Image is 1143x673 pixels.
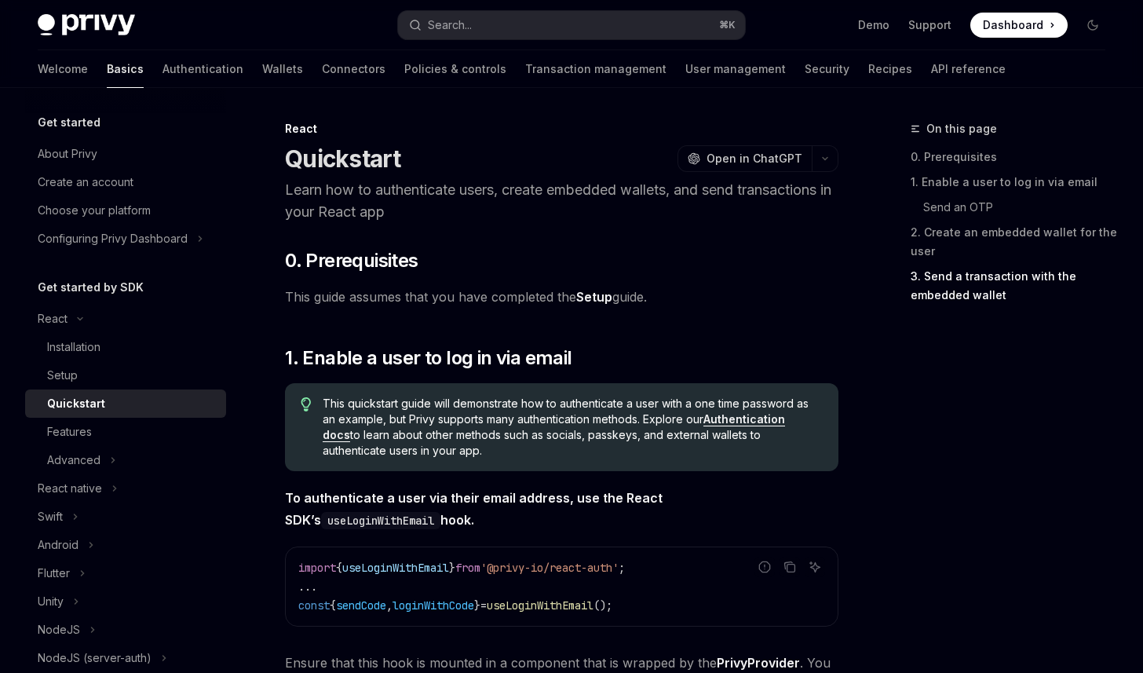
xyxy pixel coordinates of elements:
[911,144,1118,170] a: 0. Prerequisites
[285,346,571,371] span: 1. Enable a user to log in via email
[47,366,78,385] div: Setup
[428,16,472,35] div: Search...
[25,503,226,531] button: Swift
[322,50,385,88] a: Connectors
[593,598,612,613] span: ();
[25,644,226,672] button: NodeJS (server-auth)
[525,50,666,88] a: Transaction management
[38,620,80,639] div: NodeJS
[25,616,226,644] button: NodeJS
[298,580,317,594] span: ...
[719,19,736,31] span: ⌘ K
[576,289,612,305] a: Setup
[38,14,135,36] img: dark logo
[38,278,144,297] h5: Get started by SDK
[1080,13,1105,38] button: Toggle dark mode
[480,598,487,613] span: =
[25,418,226,446] a: Features
[163,50,243,88] a: Authentication
[707,151,802,166] span: Open in ChatGPT
[480,561,619,575] span: '@privy-io/react-auth'
[25,390,226,418] a: Quickstart
[908,17,951,33] a: Support
[685,50,786,88] a: User management
[868,50,912,88] a: Recipes
[321,512,440,529] code: useLoginWithEmail
[285,286,838,308] span: This guide assumes that you have completed the guide.
[911,220,1118,264] a: 2. Create an embedded wallet for the user
[336,561,342,575] span: {
[47,394,105,413] div: Quickstart
[487,598,593,613] span: useLoginWithEmail
[983,17,1043,33] span: Dashboard
[404,50,506,88] a: Policies & controls
[38,507,63,526] div: Swift
[455,561,480,575] span: from
[330,598,336,613] span: {
[285,121,838,137] div: React
[25,361,226,390] a: Setup
[285,490,663,528] strong: To authenticate a user via their email address, use the React SDK’s hook.
[38,479,102,498] div: React native
[25,446,226,474] button: Advanced
[38,564,70,583] div: Flutter
[38,229,188,248] div: Configuring Privy Dashboard
[619,561,625,575] span: ;
[386,598,393,613] span: ,
[107,50,144,88] a: Basics
[25,225,226,253] button: Configuring Privy Dashboard
[449,561,455,575] span: }
[336,598,386,613] span: sendCode
[342,561,449,575] span: useLoginWithEmail
[780,557,800,577] button: Copy the contents from the code block
[47,422,92,441] div: Features
[911,170,1118,195] a: 1. Enable a user to log in via email
[25,559,226,587] button: Flutter
[474,598,480,613] span: }
[970,13,1068,38] a: Dashboard
[805,50,849,88] a: Security
[47,451,100,470] div: Advanced
[38,536,79,554] div: Android
[47,338,100,357] div: Installation
[393,598,474,613] span: loginWithCode
[38,309,68,328] div: React
[38,173,133,192] div: Create an account
[25,474,226,503] button: React native
[911,195,1118,220] a: Send an OTP
[38,50,88,88] a: Welcome
[38,592,64,611] div: Unity
[38,649,152,668] div: NodeJS (server-auth)
[301,397,312,411] svg: Tip
[677,145,812,172] button: Open in ChatGPT
[25,587,226,616] button: Unity
[298,598,330,613] span: const
[398,11,746,39] button: Search...⌘K
[285,179,838,223] p: Learn how to authenticate users, create embedded wallets, and send transactions in your React app
[805,557,825,577] button: Ask AI
[858,17,889,33] a: Demo
[25,168,226,196] a: Create an account
[25,333,226,361] a: Installation
[38,113,100,132] h5: Get started
[25,140,226,168] a: About Privy
[298,561,336,575] span: import
[926,119,997,138] span: On this page
[38,201,151,220] div: Choose your platform
[25,305,226,333] button: React
[262,50,303,88] a: Wallets
[323,396,823,459] span: This quickstart guide will demonstrate how to authenticate a user with a one time password as an ...
[931,50,1006,88] a: API reference
[25,531,226,559] button: Android
[25,196,226,225] a: Choose your platform
[754,557,775,577] button: Report incorrect code
[911,264,1118,308] a: 3. Send a transaction with the embedded wallet
[38,144,97,163] div: About Privy
[285,248,418,273] span: 0. Prerequisites
[285,144,401,173] h1: Quickstart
